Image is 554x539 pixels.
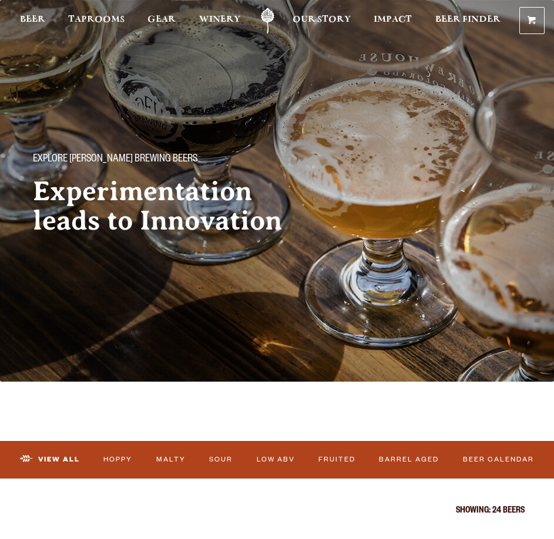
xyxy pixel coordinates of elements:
span: Gear [147,15,176,24]
span: Winery [199,15,240,24]
span: Our Story [293,15,351,24]
a: Hoppy [100,447,136,472]
a: Impact [374,8,412,34]
a: Beer [20,8,45,34]
a: Winery [199,8,240,34]
span: Taprooms [68,15,125,24]
a: Our Story [293,8,351,34]
a: View All [16,447,84,472]
span: Impact [374,15,412,24]
span: Beer Finder [435,15,501,24]
a: Taprooms [68,8,125,34]
a: Beer Calendar [459,447,538,472]
a: Odell Home [253,8,283,34]
a: Low ABV [253,447,298,472]
span: Explore [PERSON_NAME] Brewing Beers [33,152,197,167]
a: Sour [206,447,237,472]
a: Beer Finder [435,8,501,34]
p: Showing: 24 Beers [29,507,525,516]
a: Gear [147,8,176,34]
h2: Experimentation leads to Innovation [33,177,287,235]
span: Beer [20,15,45,24]
a: Fruited [315,447,360,472]
a: Barrel Aged [375,447,443,472]
a: Malty [152,447,189,472]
